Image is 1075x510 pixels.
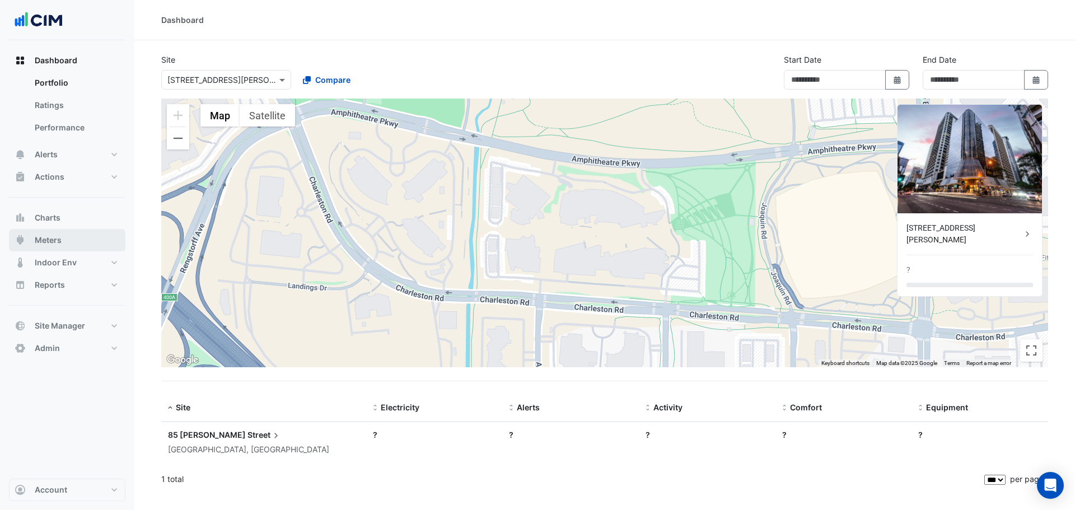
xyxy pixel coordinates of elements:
app-icon: Actions [15,171,26,183]
span: Site [176,403,190,412]
div: Open Intercom Messenger [1037,472,1064,499]
button: Admin [9,337,125,359]
a: Report a map error [966,360,1011,366]
div: 1 total [161,465,982,493]
span: Street [247,429,282,441]
button: Actions [9,166,125,188]
button: Indoor Env [9,251,125,274]
span: Reports [35,279,65,291]
span: per page [1010,474,1044,484]
button: Charts [9,207,125,229]
div: ? [782,429,905,441]
a: Terms (opens in new tab) [944,360,960,366]
button: Compare [296,70,358,90]
app-icon: Admin [15,343,26,354]
app-icon: Site Manager [15,320,26,331]
div: ? [918,429,1041,441]
app-icon: Meters [15,235,26,246]
span: Account [35,484,67,495]
span: Actions [35,171,64,183]
button: Zoom out [167,127,189,149]
app-icon: Reports [15,279,26,291]
span: 85 [PERSON_NAME] [168,430,246,439]
div: ? [373,429,496,441]
div: ? [646,429,769,441]
span: Electricity [381,403,419,412]
label: Site [161,54,175,65]
fa-icon: Select Date [1031,75,1041,85]
img: Company Logo [13,9,64,31]
button: Keyboard shortcuts [821,359,870,367]
button: Toggle fullscreen view [1020,339,1043,362]
div: Dashboard [9,72,125,143]
span: Charts [35,212,60,223]
button: Meters [9,229,125,251]
span: Meters [35,235,62,246]
div: [GEOGRAPHIC_DATA], [GEOGRAPHIC_DATA] [168,443,359,456]
span: Compare [315,74,350,86]
a: Performance [26,116,125,139]
span: Site Manager [35,320,85,331]
button: Alerts [9,143,125,166]
a: Open this area in Google Maps (opens a new window) [164,353,201,367]
span: Alerts [517,403,540,412]
fa-icon: Select Date [892,75,903,85]
span: Indoor Env [35,257,77,268]
img: Google [164,353,201,367]
app-icon: Alerts [15,149,26,160]
button: Zoom in [167,104,189,127]
div: Dashboard [161,14,204,26]
button: Show street map [200,104,240,127]
span: Dashboard [35,55,77,66]
label: Start Date [784,54,821,65]
a: Ratings [26,94,125,116]
app-icon: Dashboard [15,55,26,66]
a: Portfolio [26,72,125,94]
label: End Date [923,54,956,65]
div: [STREET_ADDRESS][PERSON_NAME] [906,222,1022,246]
button: Show satellite imagery [240,104,295,127]
div: ? [906,264,910,276]
span: Comfort [790,403,822,412]
span: Activity [653,403,683,412]
app-icon: Charts [15,212,26,223]
button: Site Manager [9,315,125,337]
button: Reports [9,274,125,296]
span: Admin [35,343,60,354]
button: Dashboard [9,49,125,72]
div: ? [509,429,632,441]
app-icon: Indoor Env [15,257,26,268]
span: Map data ©2025 Google [876,360,937,366]
button: Account [9,479,125,501]
img: 85 George Street [898,105,1042,213]
span: Alerts [35,149,58,160]
span: Equipment [926,403,968,412]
